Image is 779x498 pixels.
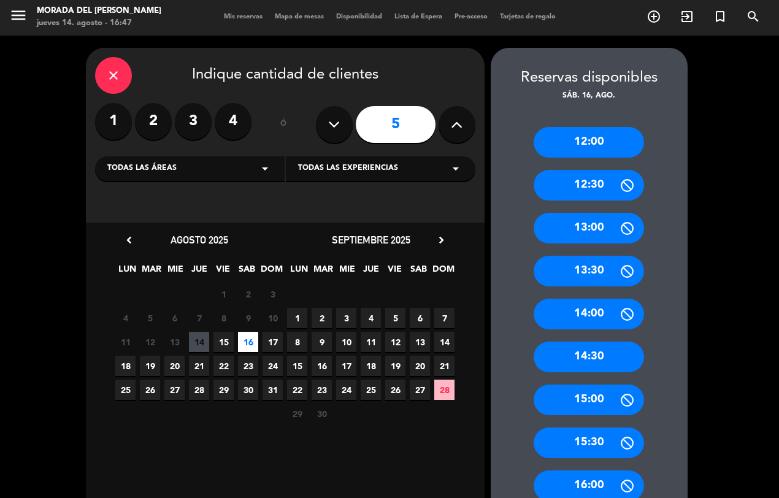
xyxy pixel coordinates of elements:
span: 2 [238,284,258,304]
span: 20 [410,356,430,376]
label: 3 [175,103,212,140]
span: JUE [361,262,381,282]
span: 4 [115,308,136,328]
span: JUE [189,262,209,282]
span: Todas las áreas [107,163,177,175]
span: LUN [289,262,309,282]
label: 2 [135,103,172,140]
span: 12 [140,332,160,352]
span: 17 [263,332,283,352]
div: 15:00 [534,385,644,415]
i: search [746,9,761,24]
span: Lista de Espera [388,13,448,20]
span: 28 [189,380,209,400]
span: Mapa de mesas [269,13,330,20]
span: 27 [164,380,185,400]
span: 18 [361,356,381,376]
span: 22 [213,356,234,376]
div: Indique cantidad de clientes [95,57,475,94]
span: 16 [312,356,332,376]
span: 23 [238,356,258,376]
span: 29 [287,404,307,424]
span: SAB [409,262,429,282]
span: agosto 2025 [171,234,228,246]
span: 25 [361,380,381,400]
span: 6 [164,308,185,328]
i: chevron_right [435,234,448,247]
span: DOM [432,262,453,282]
span: 8 [287,332,307,352]
div: Reservas disponibles [491,66,688,90]
div: 12:30 [534,170,644,201]
span: VIE [213,262,233,282]
button: menu [9,6,28,29]
i: arrow_drop_down [448,161,463,176]
span: 26 [385,380,405,400]
i: add_circle_outline [647,9,661,24]
span: 24 [336,380,356,400]
span: 2 [312,308,332,328]
i: arrow_drop_down [258,161,272,176]
span: 24 [263,356,283,376]
i: close [106,68,121,83]
span: 3 [336,308,356,328]
span: 8 [213,308,234,328]
span: Tarjetas de regalo [494,13,562,20]
span: 21 [189,356,209,376]
span: 11 [361,332,381,352]
span: 14 [434,332,455,352]
span: 5 [385,308,405,328]
span: 1 [287,308,307,328]
span: 14 [189,332,209,352]
span: 19 [140,356,160,376]
span: Todas las experiencias [298,163,398,175]
div: 14:30 [534,342,644,372]
div: jueves 14. agosto - 16:47 [37,17,161,29]
span: 21 [434,356,455,376]
div: 15:30 [534,427,644,458]
span: MAR [313,262,333,282]
span: MIE [165,262,185,282]
span: 27 [410,380,430,400]
span: 7 [434,308,455,328]
span: 13 [410,332,430,352]
span: LUN [117,262,137,282]
div: sáb. 16, ago. [491,90,688,102]
span: 28 [434,380,455,400]
span: Disponibilidad [330,13,388,20]
span: DOM [261,262,281,282]
span: 31 [263,380,283,400]
span: 17 [336,356,356,376]
i: exit_to_app [680,9,694,24]
span: 9 [312,332,332,352]
span: septiembre 2025 [332,234,410,246]
span: 13 [164,332,185,352]
span: 20 [164,356,185,376]
span: 23 [312,380,332,400]
div: ó [264,103,304,146]
span: 11 [115,332,136,352]
span: SAB [237,262,257,282]
span: 26 [140,380,160,400]
span: 10 [263,308,283,328]
div: 13:00 [534,213,644,243]
span: 6 [410,308,430,328]
label: 4 [215,103,251,140]
div: 14:00 [534,299,644,329]
span: 19 [385,356,405,376]
span: 18 [115,356,136,376]
span: MAR [141,262,161,282]
label: 1 [95,103,132,140]
span: Pre-acceso [448,13,494,20]
div: Morada del [PERSON_NAME] [37,5,161,17]
span: 10 [336,332,356,352]
span: 4 [361,308,381,328]
span: 7 [189,308,209,328]
span: 1 [213,284,234,304]
span: 5 [140,308,160,328]
span: 15 [287,356,307,376]
span: 25 [115,380,136,400]
i: turned_in_not [713,9,727,24]
span: 30 [312,404,332,424]
span: 12 [385,332,405,352]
